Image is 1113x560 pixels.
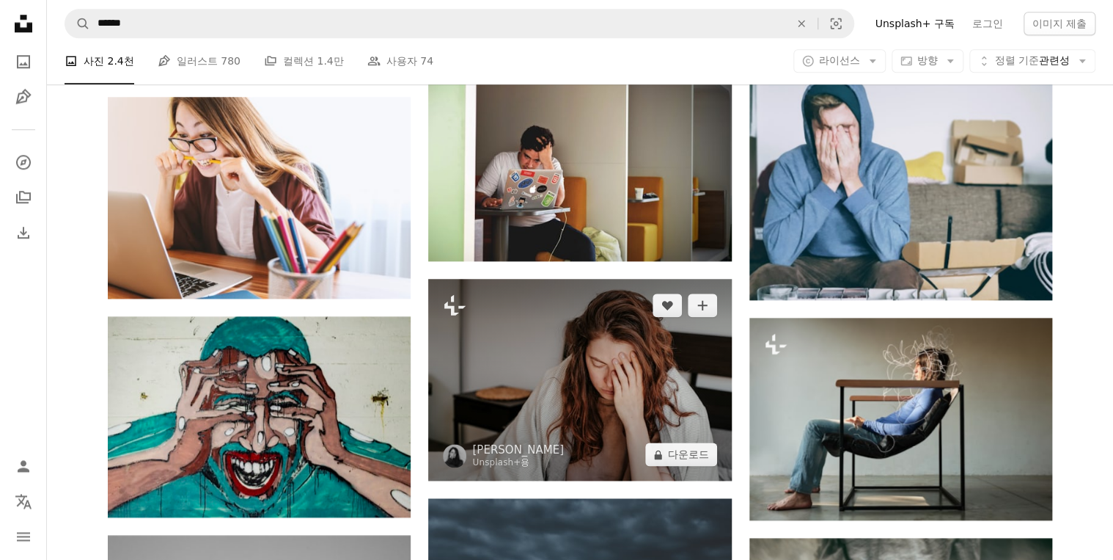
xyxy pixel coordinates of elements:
a: 다운로드 내역 [9,218,38,247]
span: 라이선스 [819,55,860,67]
a: MacBook을 사용하여 흰색 상의를 입은 남자 [428,153,731,167]
button: 좋아요 [653,294,682,317]
a: Unsplash+ [472,457,521,468]
img: 벤치에 앉아 양손으로 얼굴을 가리는 남자 [749,73,1052,300]
a: 벤치에 앉아 양손으로 얼굴을 가리는 남자 [749,180,1052,193]
a: 컬렉션 [9,183,38,212]
button: 정렬 기준관련성 [969,50,1095,73]
a: 로그인 [963,12,1012,35]
a: Unsplash+ 구독 [866,12,963,35]
a: 사진 [9,47,38,76]
a: 낮에 컴퓨터 앞 의자에 앉아 연필을 물어뜯는 여자 [108,191,411,204]
a: 일러스트 780 [158,38,240,85]
span: 74 [420,54,433,70]
button: 방향 [892,50,963,73]
span: 방향 [917,55,938,67]
img: 손으로 얼굴을 가리는 사람 [428,279,731,481]
span: 1.4만 [317,54,343,70]
img: 머리에 헤어 드라이어를 쓰고 의자에 앉아 있는 여자 [749,318,1052,520]
a: [PERSON_NAME] [472,443,564,457]
img: 남자의 그림 [108,316,411,517]
a: 로그인 / 가입 [9,451,38,481]
img: Valeriia Miller의 프로필로 이동 [443,444,466,468]
img: MacBook을 사용하여 흰색 상의를 입은 남자 [428,59,731,261]
span: 정렬 기준 [995,55,1039,67]
span: 780 [221,54,240,70]
button: Unsplash 검색 [65,10,90,37]
form: 사이트 전체에서 이미지 찾기 [65,9,854,38]
button: 언어 [9,487,38,516]
button: 삭제 [785,10,818,37]
a: 일러스트 [9,82,38,112]
a: 손으로 얼굴을 가리는 사람 [428,373,731,386]
img: 낮에 컴퓨터 앞 의자에 앉아 연필을 물어뜯는 여자 [108,97,411,299]
div: 용 [472,457,564,469]
button: 메뉴 [9,522,38,551]
button: 시각적 검색 [818,10,853,37]
a: 머리에 헤어 드라이어를 쓰고 의자에 앉아 있는 여자 [749,412,1052,425]
button: 이미지 제출 [1024,12,1095,35]
a: 탐색 [9,148,38,177]
button: 라이선스 [793,50,886,73]
a: 컬렉션 1.4만 [264,38,344,85]
button: 컬렉션에 추가 [688,294,717,317]
a: 홈 — Unsplash [9,9,38,41]
a: 사용자 74 [367,38,433,85]
button: 다운로드 [645,443,717,466]
span: 관련성 [995,54,1070,69]
a: 남자의 그림 [108,410,411,423]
